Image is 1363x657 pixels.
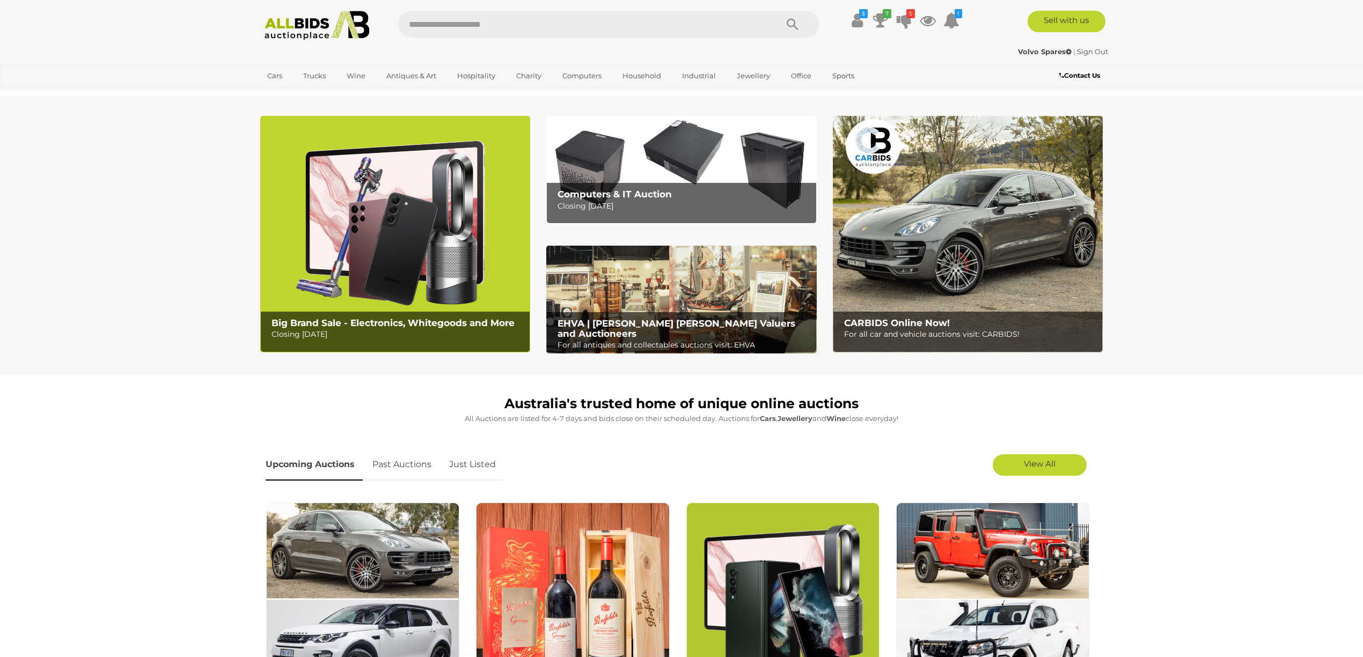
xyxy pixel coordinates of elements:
[615,67,668,85] a: Household
[558,318,795,339] b: EHVA | [PERSON_NAME] [PERSON_NAME] Valuers and Auctioneers
[272,328,524,341] p: Closing [DATE]
[296,67,333,85] a: Trucks
[1073,47,1075,56] span: |
[260,116,530,352] img: Big Brand Sale - Electronics, Whitegoods and More
[906,9,915,18] i: 5
[826,414,846,423] strong: Wine
[730,67,777,85] a: Jewellery
[844,318,950,328] b: CARBIDS Online Now!
[778,414,812,423] strong: Jewellery
[859,9,868,18] i: $
[266,449,363,481] a: Upcoming Auctions
[1077,47,1108,56] a: Sign Out
[1028,11,1105,32] a: Sell with us
[558,338,810,352] p: For all antiques and collectables auctions visit: EHVA
[1018,47,1072,56] strong: Volvo Spares
[364,449,439,481] a: Past Auctions
[558,189,672,200] b: Computers & IT Auction
[1059,70,1103,82] a: Contact Us
[1059,71,1100,79] b: Contact Us
[873,11,889,30] a: 7
[955,9,962,18] i: 1
[546,116,816,224] a: Computers & IT Auction Computers & IT Auction Closing [DATE]
[260,85,350,102] a: [GEOGRAPHIC_DATA]
[546,246,816,354] img: EHVA | Evans Hastings Valuers and Auctioneers
[379,67,443,85] a: Antiques & Art
[849,11,865,30] a: $
[546,246,816,354] a: EHVA | Evans Hastings Valuers and Auctioneers EHVA | [PERSON_NAME] [PERSON_NAME] Valuers and Auct...
[260,67,289,85] a: Cars
[784,67,818,85] a: Office
[272,318,515,328] b: Big Brand Sale - Electronics, Whitegoods and More
[833,116,1103,352] a: CARBIDS Online Now! CARBIDS Online Now! For all car and vehicle auctions visit: CARBIDS!
[340,67,372,85] a: Wine
[1024,459,1056,469] span: View All
[760,414,776,423] strong: Cars
[1018,47,1073,56] a: Volvo Spares
[266,412,1097,425] p: All Auctions are listed for 4-7 days and bids close on their scheduled day. Auctions for , and cl...
[546,116,816,224] img: Computers & IT Auction
[441,449,504,481] a: Just Listed
[450,67,502,85] a: Hospitality
[825,67,861,85] a: Sports
[993,454,1087,476] a: View All
[766,11,819,38] button: Search
[259,11,375,40] img: Allbids.com.au
[558,200,810,213] p: Closing [DATE]
[675,67,723,85] a: Industrial
[509,67,548,85] a: Charity
[883,9,891,18] i: 7
[833,116,1103,352] img: CARBIDS Online Now!
[896,11,912,30] a: 5
[266,396,1097,411] h1: Australia's trusted home of unique online auctions
[260,116,530,352] a: Big Brand Sale - Electronics, Whitegoods and More Big Brand Sale - Electronics, Whitegoods and Mo...
[943,11,959,30] a: 1
[555,67,609,85] a: Computers
[844,328,1097,341] p: For all car and vehicle auctions visit: CARBIDS!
